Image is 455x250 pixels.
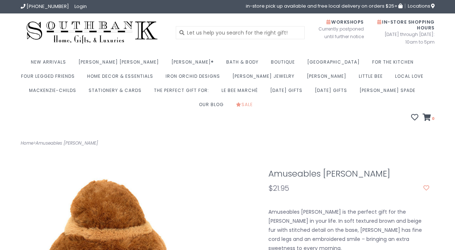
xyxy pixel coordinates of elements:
a: The perfect gift for: [154,85,213,100]
a: [PERSON_NAME] Spade [359,85,419,100]
a: Le Bee Marché [222,85,261,100]
a: Stationery & Cards [89,85,145,100]
a: For the Kitchen [372,57,417,71]
a: Login [74,3,87,10]
span: [PHONE_NUMBER] [27,3,69,10]
a: [PHONE_NUMBER] [21,3,69,10]
a: Boutique [271,57,298,71]
a: Home Decor & Essentials [87,71,157,85]
a: [DATE] Gifts [315,85,351,100]
input: Let us help you search for the right gift! [176,26,305,39]
a: Local Love [395,71,427,85]
span: [DATE] through [DATE]: 10am to 5pm [375,31,435,46]
a: Four Legged Friends [21,71,78,85]
a: Locations [405,4,435,8]
a: [PERSON_NAME]® [171,57,218,71]
h1: Amuseables [PERSON_NAME] [268,169,429,178]
a: 0 [423,114,435,122]
span: Locations [408,3,435,9]
img: Southbank Gift Company -- Home, Gifts, and Luxuries [21,19,164,46]
span: Workshops [326,19,364,25]
a: [PERSON_NAME] [307,71,350,85]
a: Iron Orchid Designs [166,71,224,85]
span: In-Store Shopping Hours [377,19,435,31]
a: Add to wishlist [423,185,429,192]
span: Currently postponed until further notice [309,25,364,40]
a: MacKenzie-Childs [29,85,80,100]
a: Bath & Body [226,57,262,71]
a: Sale [236,100,256,114]
a: New Arrivals [31,57,70,71]
a: Our Blog [199,100,227,114]
div: > [15,139,228,147]
span: 0 [431,116,435,121]
span: in-store pick up available and free local delivery on orders $25+ [246,4,402,8]
a: [PERSON_NAME] [PERSON_NAME] [78,57,163,71]
a: Home [21,140,33,146]
a: [PERSON_NAME] Jewelry [232,71,298,85]
a: [DATE] Gifts [270,85,306,100]
a: Amuseables [PERSON_NAME] [36,140,98,146]
a: [GEOGRAPHIC_DATA] [307,57,363,71]
span: $21.95 [268,183,289,193]
a: Little Bee [359,71,386,85]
